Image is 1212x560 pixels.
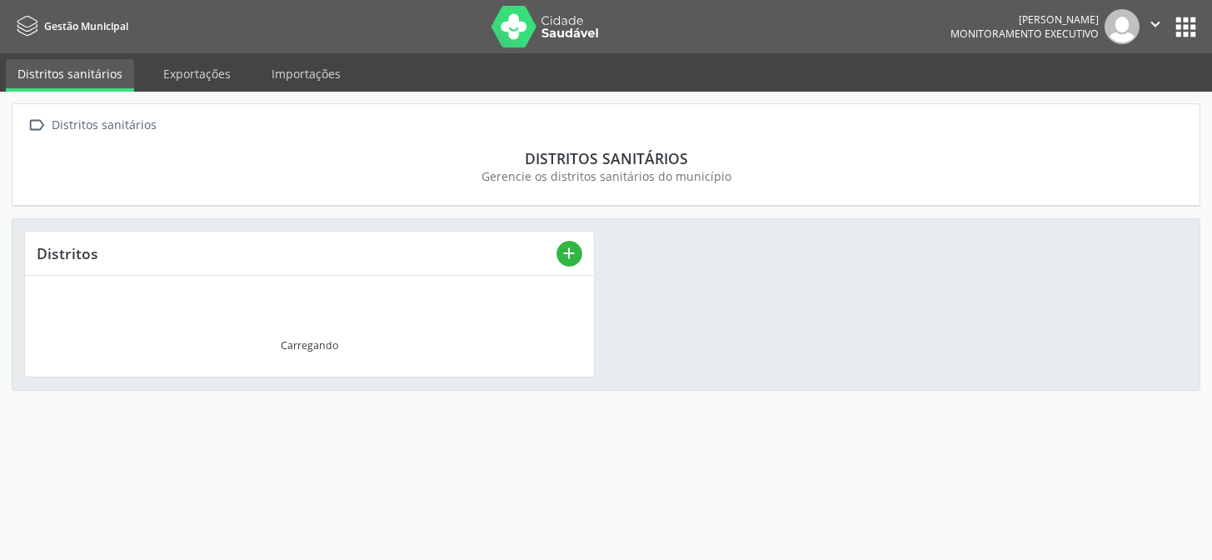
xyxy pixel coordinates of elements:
a: Exportações [152,59,242,88]
button:  [1140,9,1171,44]
button: apps [1171,12,1200,42]
button: add [556,241,582,267]
div: Distritos sanitários [48,113,159,137]
span: Monitoramento Executivo [950,27,1099,41]
i: add [560,244,578,262]
a: Importações [260,59,352,88]
div: Distritos sanitários [36,149,1176,167]
div: Carregando [281,338,338,352]
a: Gestão Municipal [12,12,128,40]
div: Gerencie os distritos sanitários do município [36,167,1176,185]
a:  Distritos sanitários [24,113,159,137]
span: Gestão Municipal [44,19,128,33]
img: img [1105,9,1140,44]
i:  [24,113,48,137]
div: [PERSON_NAME] [950,12,1099,27]
div: Distritos [37,244,556,262]
a: Distritos sanitários [6,59,134,92]
i:  [1146,15,1165,33]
